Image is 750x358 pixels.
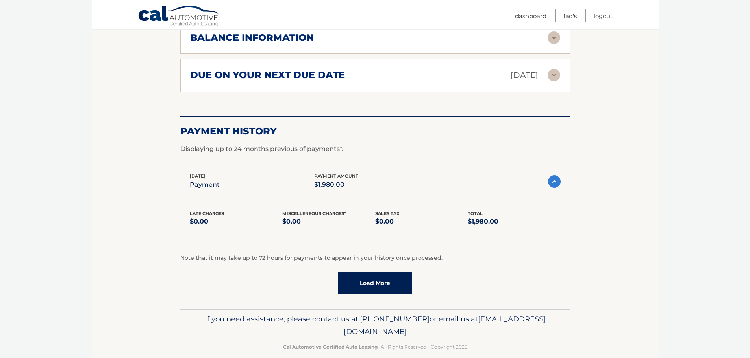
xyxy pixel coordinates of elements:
[190,32,314,44] h2: balance information
[190,211,224,216] span: Late Charges
[375,211,400,216] span: Sales Tax
[548,175,561,188] img: accordion-active.svg
[344,314,546,336] span: [EMAIL_ADDRESS][DOMAIN_NAME]
[185,343,565,351] p: - All Rights Reserved - Copyright 2025
[180,144,570,154] p: Displaying up to 24 months previous of payments*.
[515,9,546,22] a: Dashboard
[563,9,577,22] a: FAQ's
[138,5,220,28] a: Cal Automotive
[548,69,560,81] img: accordion-rest.svg
[360,314,430,323] span: [PHONE_NUMBER]
[375,216,468,227] p: $0.00
[338,272,412,294] a: Load More
[468,211,483,216] span: Total
[282,211,346,216] span: Miscelleneous Charges*
[511,68,538,82] p: [DATE]
[282,216,375,227] p: $0.00
[185,313,565,338] p: If you need assistance, please contact us at: or email us at
[190,173,205,179] span: [DATE]
[314,179,358,190] p: $1,980.00
[180,125,570,137] h2: Payment History
[190,69,345,81] h2: due on your next due date
[190,179,220,190] p: payment
[283,344,378,350] strong: Cal Automotive Certified Auto Leasing
[468,216,561,227] p: $1,980.00
[548,31,560,44] img: accordion-rest.svg
[180,253,570,263] p: Note that it may take up to 72 hours for payments to appear in your history once processed.
[314,173,358,179] span: payment amount
[190,216,283,227] p: $0.00
[594,9,613,22] a: Logout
